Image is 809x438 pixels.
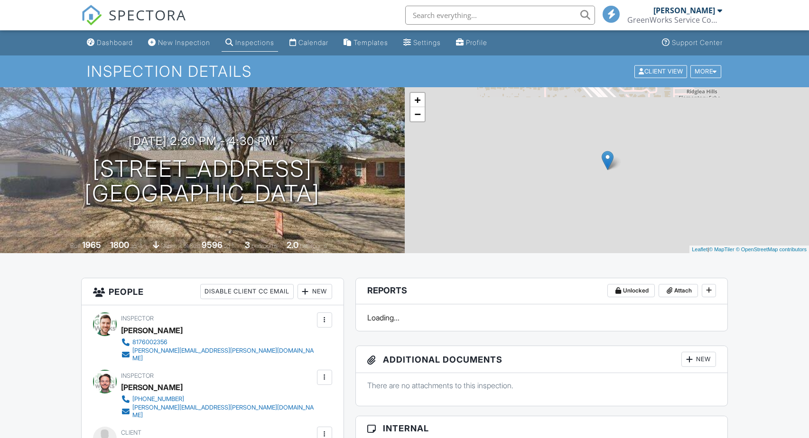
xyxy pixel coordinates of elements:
[200,284,294,299] div: Disable Client CC Email
[132,395,184,403] div: [PHONE_NUMBER]
[689,246,809,254] div: |
[681,352,716,367] div: New
[690,65,721,78] div: More
[180,242,200,249] span: Lot Size
[466,38,487,46] div: Profile
[222,34,278,52] a: Inspections
[121,429,141,436] span: Client
[736,246,807,252] a: © OpenStreetMap contributors
[121,338,315,347] a: 8176002356
[83,34,137,52] a: Dashboard
[405,6,595,25] input: Search everything...
[633,67,689,74] a: Client View
[81,5,102,26] img: The Best Home Inspection Software - Spectora
[84,156,320,207] h1: [STREET_ADDRESS] [GEOGRAPHIC_DATA]
[400,34,445,52] a: Settings
[132,347,315,362] div: [PERSON_NAME][EMAIL_ADDRESS][PERSON_NAME][DOMAIN_NAME]
[202,240,223,250] div: 9596
[144,34,214,52] a: New Inspection
[121,404,315,419] a: [PERSON_NAME][EMAIL_ADDRESS][PERSON_NAME][DOMAIN_NAME]
[627,15,722,25] div: GreenWorks Service Company
[130,242,144,249] span: sq. ft.
[672,38,723,46] div: Support Center
[121,323,183,338] div: [PERSON_NAME]
[97,38,133,46] div: Dashboard
[82,278,344,305] h3: People
[692,246,707,252] a: Leaflet
[81,13,186,33] a: SPECTORA
[413,38,441,46] div: Settings
[634,65,687,78] div: Client View
[129,135,276,147] h3: [DATE] 2:30 pm - 4:30 pm
[132,338,167,346] div: 8176002356
[161,242,171,249] span: slab
[653,6,715,15] div: [PERSON_NAME]
[658,34,726,52] a: Support Center
[298,284,332,299] div: New
[87,63,722,80] h1: Inspection Details
[224,242,236,249] span: sq.ft.
[287,240,298,250] div: 2.0
[235,38,274,46] div: Inspections
[410,107,425,121] a: Zoom out
[121,315,154,322] span: Inspector
[245,240,250,250] div: 3
[70,242,81,249] span: Built
[410,93,425,107] a: Zoom in
[452,34,491,52] a: Profile
[121,380,183,394] div: [PERSON_NAME]
[121,394,315,404] a: [PHONE_NUMBER]
[300,242,327,249] span: bathrooms
[121,347,315,362] a: [PERSON_NAME][EMAIL_ADDRESS][PERSON_NAME][DOMAIN_NAME]
[82,240,101,250] div: 1965
[121,372,154,379] span: Inspector
[158,38,210,46] div: New Inspection
[367,380,716,391] p: There are no attachments to this inspection.
[353,38,388,46] div: Templates
[132,404,315,419] div: [PERSON_NAME][EMAIL_ADDRESS][PERSON_NAME][DOMAIN_NAME]
[298,38,328,46] div: Calendar
[340,34,392,52] a: Templates
[110,240,129,250] div: 1800
[109,5,186,25] span: SPECTORA
[356,346,728,373] h3: Additional Documents
[251,242,278,249] span: bedrooms
[286,34,332,52] a: Calendar
[709,246,735,252] a: © MapTiler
